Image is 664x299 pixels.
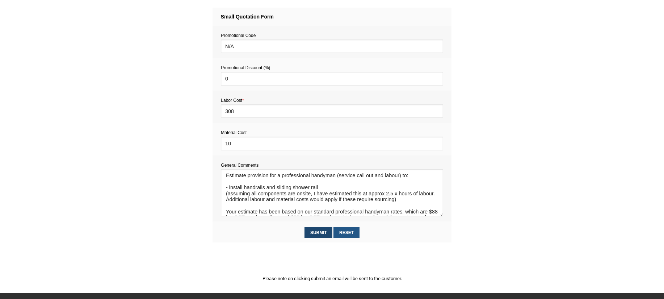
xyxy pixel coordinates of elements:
[221,98,244,103] span: Labor Cost
[221,33,256,38] span: Promotional Code
[221,65,270,70] span: Promotional Discount (%)
[221,163,259,168] span: General Comments
[221,130,247,135] span: Material Cost
[333,227,359,238] input: Reset
[213,275,451,282] p: Please note on clicking submit an email will be sent to the customer.
[221,137,443,150] input: EX: 300
[221,104,443,118] input: EX: 30
[221,14,274,20] strong: Small Quotation Form
[304,227,332,238] input: Submit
